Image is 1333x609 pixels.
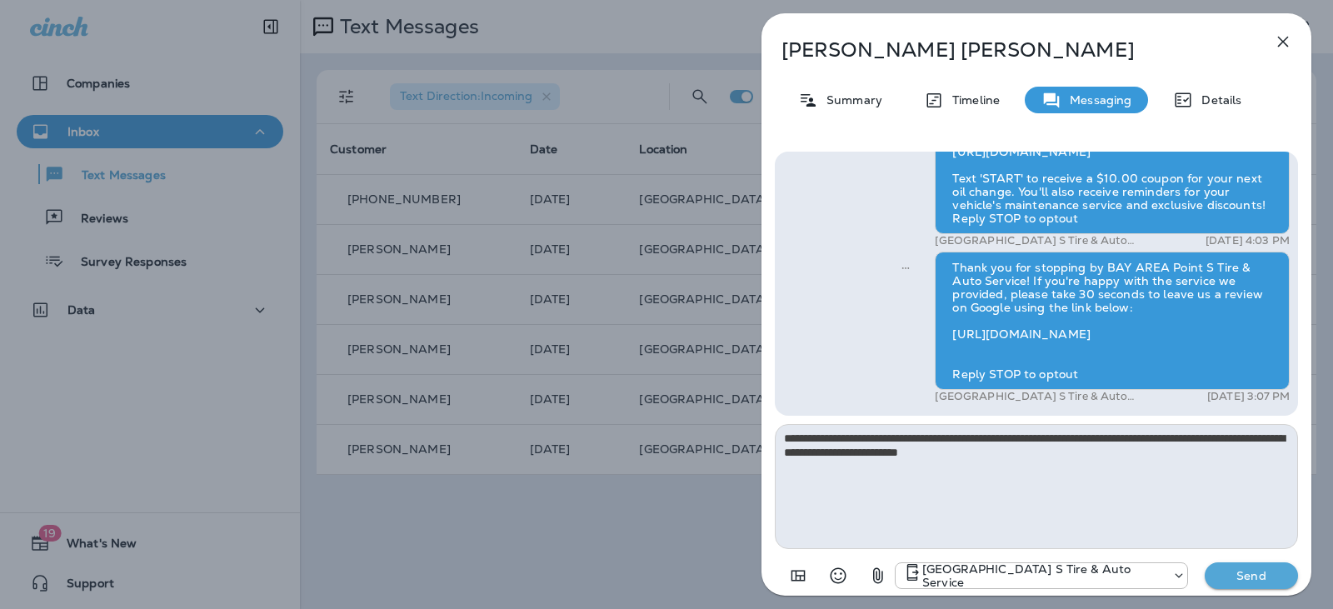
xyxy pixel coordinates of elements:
button: Add in a premade template [781,559,815,592]
p: [GEOGRAPHIC_DATA] S Tire & Auto Service [935,234,1147,247]
p: Summary [818,93,882,107]
p: [GEOGRAPHIC_DATA] S Tire & Auto Service [922,562,1164,589]
p: [PERSON_NAME] [PERSON_NAME] [781,38,1236,62]
p: Messaging [1061,93,1131,107]
div: Thank you for stopping by BAY AREA Point S Tire & Auto Service! If you're happy with the service ... [935,252,1290,390]
p: Details [1193,93,1241,107]
p: Send [1216,568,1286,583]
div: +1 (410) 437-4404 [896,562,1187,589]
p: [DATE] 4:03 PM [1206,234,1290,247]
p: [DATE] 3:07 PM [1207,390,1290,403]
button: Send [1205,562,1298,589]
p: [GEOGRAPHIC_DATA] S Tire & Auto Service [935,390,1147,403]
div: Thank you for stopping by BAY AREA Point S Tire & Auto Service! If you're happy with the service ... [935,69,1290,234]
p: Timeline [944,93,1000,107]
button: Select an emoji [821,559,855,592]
span: Sent [901,259,910,274]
